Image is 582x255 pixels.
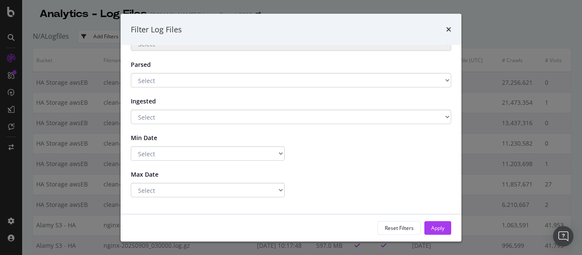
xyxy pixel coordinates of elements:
[377,221,421,235] button: Reset Filters
[121,14,461,241] div: modal
[424,221,451,235] button: Apply
[446,24,451,35] div: times
[124,94,180,106] label: Ingested
[124,131,180,142] label: Min Date
[124,57,180,69] label: Parsed
[385,224,414,231] div: Reset Filters
[553,226,573,246] div: Open Intercom Messenger
[431,224,444,231] div: Apply
[131,24,182,35] div: Filter Log Files
[124,167,180,179] label: Max Date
